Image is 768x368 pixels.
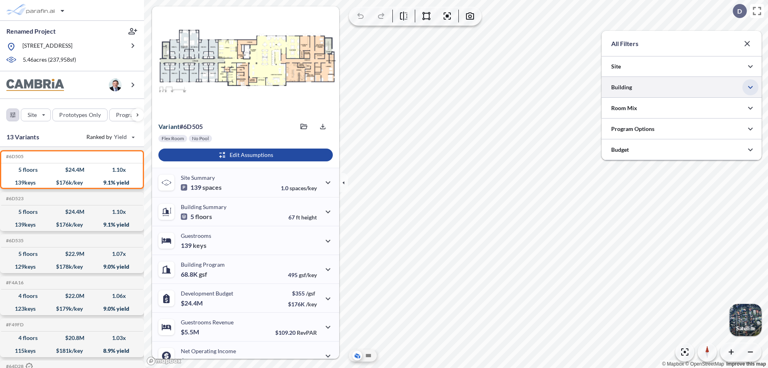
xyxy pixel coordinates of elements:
p: $176K [288,301,317,308]
a: Improve this map [726,361,766,367]
p: 40.0% [283,358,317,365]
p: Building Program [181,261,225,268]
p: [STREET_ADDRESS] [22,42,72,52]
span: keys [193,241,206,249]
button: Aerial View [352,351,362,360]
p: Budget [611,146,629,154]
p: 139 [181,241,206,249]
p: 5.46 acres ( 237,958 sf) [23,56,76,64]
span: /gsf [306,290,315,297]
button: Edit Assumptions [158,149,333,161]
p: Program [116,111,138,119]
p: Room Mix [611,104,637,112]
h5: Click to copy the code [4,280,24,286]
img: Switcher Image [730,304,762,336]
span: ft [296,214,300,221]
h5: Click to copy the code [4,238,24,243]
span: spaces [202,183,222,191]
p: Flex Room [162,135,184,142]
img: user logo [109,78,122,91]
p: 139 [181,183,222,191]
p: Development Budget [181,290,233,297]
span: Variant [158,123,180,130]
p: Site [611,62,621,70]
button: Program [109,109,152,121]
span: floors [195,213,212,221]
p: Renamed Project [6,27,56,36]
p: Net Operating Income [181,348,236,354]
p: Guestrooms [181,232,211,239]
p: 67 [288,214,317,221]
p: 5 [181,213,212,221]
p: D [737,8,742,15]
span: gsf/key [299,271,317,278]
span: Yield [114,133,127,141]
button: Switcher ImageSatellite [730,304,762,336]
span: /key [306,301,317,308]
p: Guestrooms Revenue [181,319,234,326]
p: All Filters [611,39,638,48]
p: Building Summary [181,203,226,210]
p: $24.4M [181,299,204,307]
p: 1.0 [281,185,317,191]
p: 68.8K [181,270,207,278]
span: margin [299,358,317,365]
p: $109.20 [275,329,317,336]
p: Prototypes Only [59,111,101,119]
h5: Click to copy the code [4,154,24,159]
span: gsf [199,270,207,278]
p: # 6d505 [158,123,203,131]
p: Site Summary [181,174,215,181]
p: Edit Assumptions [230,151,273,159]
button: Site [21,109,51,121]
p: $355 [288,290,317,297]
p: $5.5M [181,328,200,336]
p: Site [28,111,37,119]
p: No Pool [192,135,209,142]
button: Prototypes Only [52,109,108,121]
button: Ranked by Yield [80,131,140,143]
img: BrandImage [6,79,64,91]
p: Program Options [611,125,654,133]
p: 495 [288,271,317,278]
span: spaces/key [290,185,317,191]
h5: Click to copy the code [4,322,24,328]
p: 13 Variants [6,132,39,142]
a: OpenStreetMap [685,361,724,367]
p: Satellite [736,325,755,332]
span: RevPAR [297,329,317,336]
a: Mapbox [662,361,684,367]
p: $2.2M [181,357,200,365]
a: Mapbox homepage [146,356,182,366]
button: Site Plan [364,351,373,360]
span: height [301,214,317,221]
h5: Click to copy the code [4,196,24,201]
